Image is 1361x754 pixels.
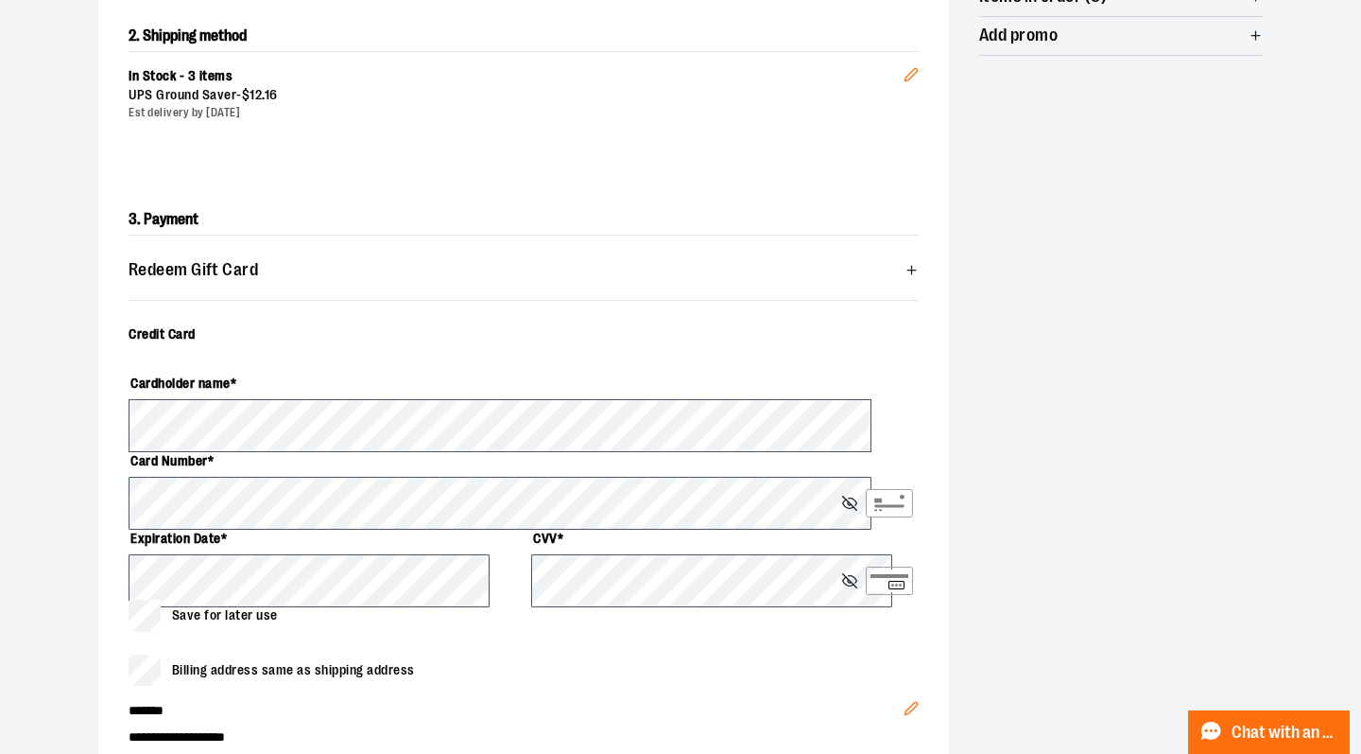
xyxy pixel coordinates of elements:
h2: 3. Payment [129,204,919,236]
span: 16 [265,87,278,102]
span: Add promo [979,26,1058,44]
span: Credit Card [129,326,196,342]
button: Chat with an Expert [1188,710,1351,754]
span: $ [242,87,250,102]
button: Redeem Gift Card [129,251,919,289]
span: Save for later use [172,605,278,625]
span: 12 [250,87,262,102]
input: Billing address same as shipping address [129,655,161,687]
label: Expiration Date * [129,522,516,554]
span: . [262,87,265,102]
div: Est delivery by [DATE] [129,105,904,121]
button: Add promo [979,17,1263,55]
button: Edit [888,37,934,103]
label: Card Number * [129,445,919,477]
input: Save for later use [129,600,161,632]
div: In Stock - 3 items [129,67,904,86]
span: Billing address same as shipping address [172,660,415,680]
label: Cardholder name * [129,367,919,399]
span: Redeem Gift Card [129,261,258,279]
h2: 2. Shipping method [129,21,919,51]
div: UPS Ground Saver - [129,86,904,105]
button: Edit [888,671,934,737]
label: CVV * [531,522,919,554]
span: Chat with an Expert [1232,724,1338,742]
